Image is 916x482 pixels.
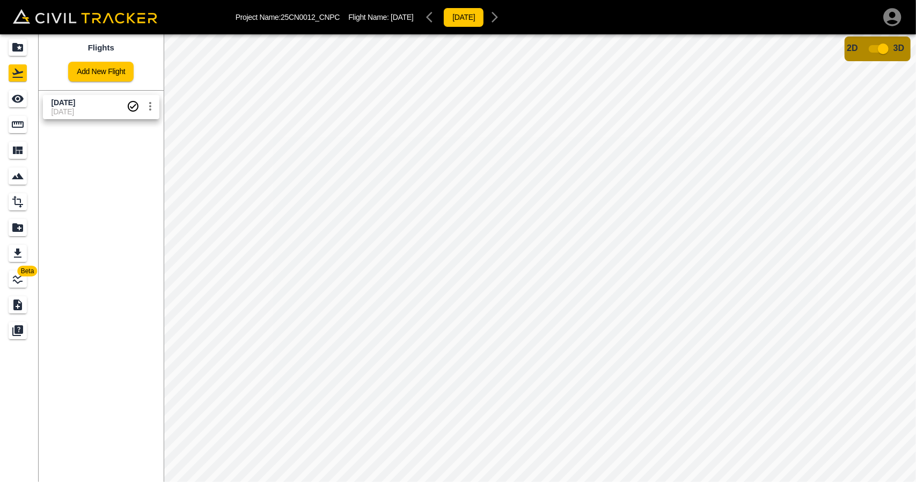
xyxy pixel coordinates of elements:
img: Civil Tracker [13,9,157,24]
p: Project Name: 25CN0012_CNPC [236,13,340,21]
button: [DATE] [443,8,484,27]
p: Flight Name: [348,13,413,21]
span: [DATE] [391,13,413,21]
span: 3D [893,43,904,53]
span: 2D [847,43,858,53]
